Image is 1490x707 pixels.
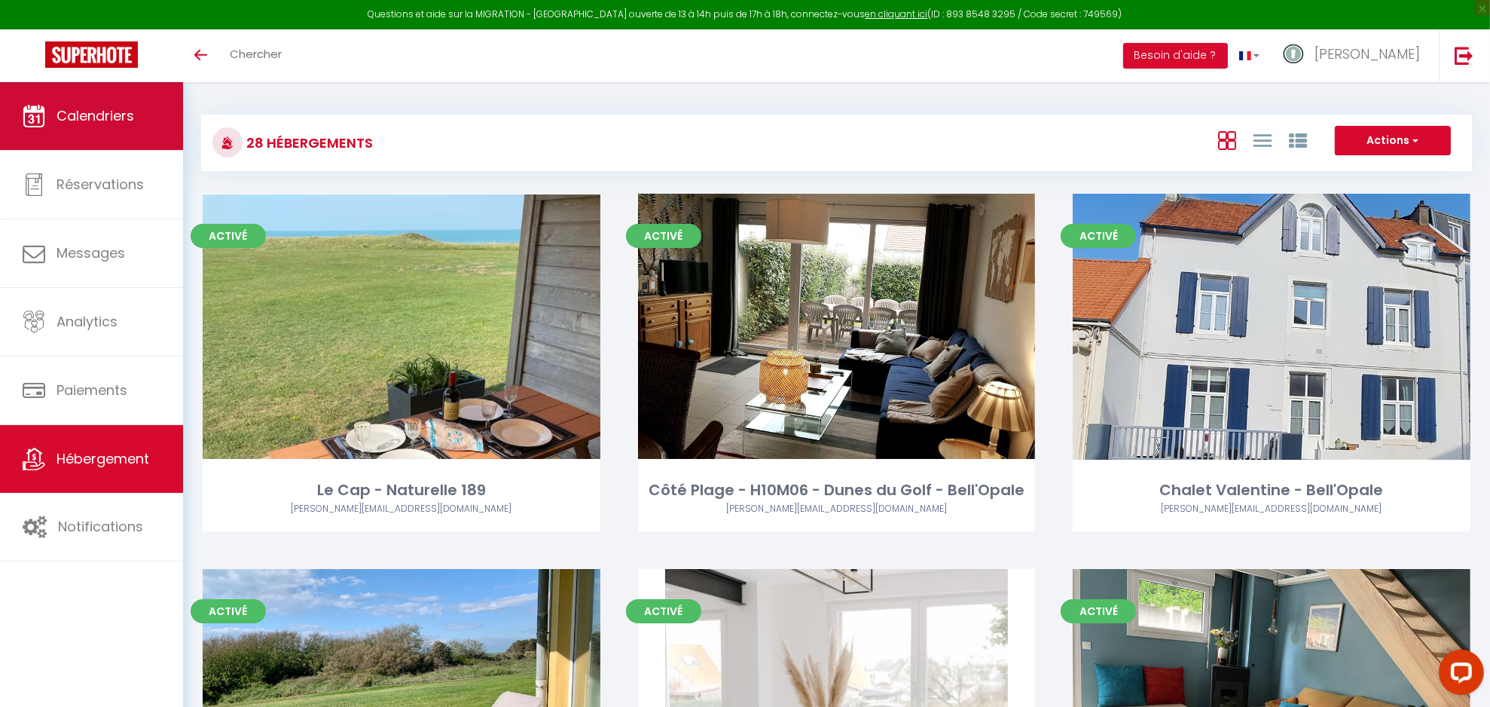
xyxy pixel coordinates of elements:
[1427,644,1490,707] iframe: LiveChat chat widget
[1282,43,1305,65] img: ...
[1253,127,1272,152] a: Vue en Liste
[218,29,293,82] a: Chercher
[626,599,701,623] span: Activé
[791,311,881,341] a: Editer
[56,243,125,262] span: Messages
[56,175,144,194] span: Réservations
[1218,127,1236,152] a: Vue en Box
[638,502,1036,516] div: Airbnb
[1226,311,1317,341] a: Editer
[626,224,701,248] span: Activé
[1061,224,1136,248] span: Activé
[191,224,266,248] span: Activé
[1289,127,1307,152] a: Vue par Groupe
[56,312,118,331] span: Analytics
[866,8,928,20] a: en cliquant ici
[191,599,266,623] span: Activé
[243,126,373,160] h3: 28 Hébergements
[1335,126,1451,156] button: Actions
[1061,599,1136,623] span: Activé
[638,479,1036,502] div: Côté Plage - H10M06 - Dunes du Golf - Bell'Opale
[1271,29,1439,82] a: ... [PERSON_NAME]
[56,381,127,399] span: Paiements
[1123,43,1228,69] button: Besoin d'aide ?
[1073,502,1470,516] div: Airbnb
[356,311,447,341] a: Editer
[1073,479,1470,502] div: Chalet Valentine - Bell'Opale
[45,41,138,68] img: Super Booking
[56,449,149,468] span: Hébergement
[58,517,143,536] span: Notifications
[203,502,600,516] div: Airbnb
[1455,46,1473,65] img: logout
[1314,44,1420,63] span: [PERSON_NAME]
[230,46,282,62] span: Chercher
[203,479,600,502] div: Le Cap - Naturelle 189
[56,106,134,125] span: Calendriers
